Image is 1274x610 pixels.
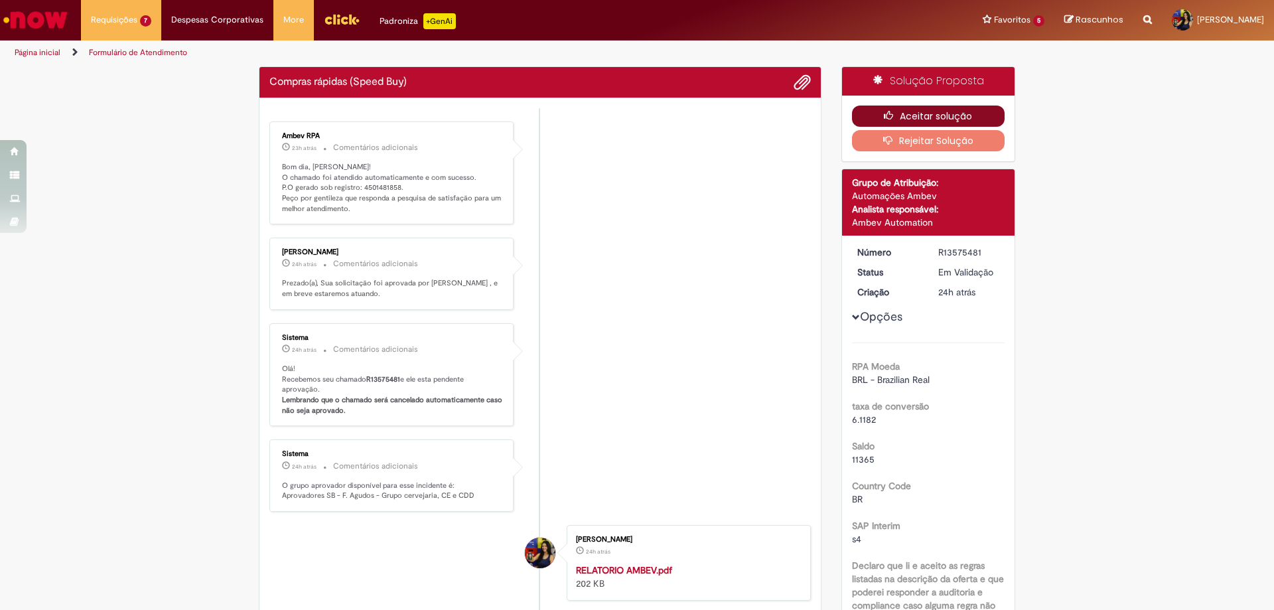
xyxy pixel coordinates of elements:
button: Aceitar solução [852,106,1005,127]
div: Ambev RPA [282,132,503,140]
small: Comentários adicionais [333,344,418,355]
div: Analista responsável: [852,202,1005,216]
span: BR [852,493,863,505]
span: Requisições [91,13,137,27]
b: Lembrando que o chamado será cancelado automaticamente caso não seja aprovado. [282,395,504,416]
span: s4 [852,533,861,545]
time: 29/09/2025 09:51:47 [586,548,610,556]
div: Ambev Automation [852,216,1005,229]
div: Automações Ambev [852,189,1005,202]
b: R13575481 [366,374,400,384]
time: 29/09/2025 10:42:21 [292,144,317,152]
time: 29/09/2025 09:51:50 [938,286,975,298]
dt: Status [847,266,929,279]
img: ServiceNow [1,7,70,33]
ul: Trilhas de página [10,40,839,65]
span: 24h atrás [292,346,317,354]
div: 29/09/2025 09:51:50 [938,285,1000,299]
span: More [283,13,304,27]
span: BRL - Brazilian Real [852,374,930,386]
span: 24h atrás [586,548,610,556]
a: Página inicial [15,47,60,58]
a: Formulário de Atendimento [89,47,187,58]
span: 24h atrás [292,260,317,268]
button: Adicionar anexos [794,74,811,91]
time: 29/09/2025 10:03:03 [292,260,317,268]
span: 23h atrás [292,144,317,152]
p: Olá! Recebemos seu chamado e ele esta pendente aprovação. [282,364,503,416]
b: Country Code [852,480,911,492]
a: RELATORIO AMBEV.pdf [576,564,672,576]
span: 24h atrás [938,286,975,298]
div: Solução Proposta [842,67,1015,96]
dt: Criação [847,285,929,299]
div: Grupo de Atribuição: [852,176,1005,189]
span: 11365 [852,453,875,465]
a: Rascunhos [1064,14,1123,27]
div: [PERSON_NAME] [576,536,797,544]
div: Padroniza [380,13,456,29]
b: taxa de conversão [852,400,929,412]
div: Ana Caroline Menossi [525,538,555,568]
img: click_logo_yellow_360x200.png [324,9,360,29]
b: RPA Moeda [852,360,900,372]
p: +GenAi [423,13,456,29]
b: SAP Interim [852,520,900,532]
span: [PERSON_NAME] [1197,14,1264,25]
span: Rascunhos [1076,13,1123,26]
span: 5 [1033,15,1044,27]
div: R13575481 [938,246,1000,259]
time: 29/09/2025 09:52:02 [292,346,317,354]
div: [PERSON_NAME] [282,248,503,256]
dt: Número [847,246,929,259]
small: Comentários adicionais [333,461,418,472]
p: Prezado(a), Sua solicitação foi aprovada por [PERSON_NAME] , e em breve estaremos atuando. [282,278,503,299]
button: Rejeitar Solução [852,130,1005,151]
h2: Compras rápidas (Speed Buy) Histórico de tíquete [269,76,407,88]
span: 7 [140,15,151,27]
span: Despesas Corporativas [171,13,263,27]
small: Comentários adicionais [333,258,418,269]
span: 24h atrás [292,463,317,471]
div: Sistema [282,450,503,458]
span: 6.1182 [852,414,876,425]
b: Saldo [852,440,875,452]
span: Favoritos [994,13,1030,27]
p: Bom dia, [PERSON_NAME]! O chamado foi atendido automaticamente e com sucesso. P.O gerado sob regi... [282,162,503,214]
small: Comentários adicionais [333,142,418,153]
div: 202 KB [576,564,797,590]
time: 29/09/2025 09:51:58 [292,463,317,471]
div: Em Validação [938,266,1000,279]
p: O grupo aprovador disponível para esse incidente é: Aprovadores SB - F. Agudos - Grupo cervejaria... [282,481,503,501]
div: Sistema [282,334,503,342]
